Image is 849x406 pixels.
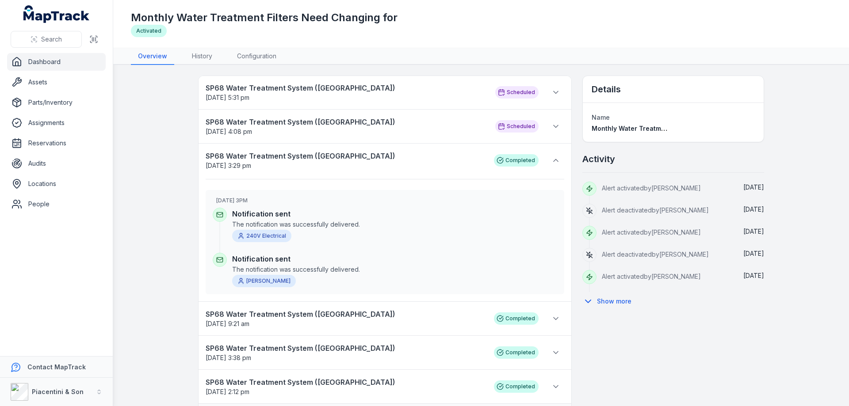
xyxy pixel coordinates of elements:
time: 9/23/2025, 4:08:47 PM [206,128,252,135]
div: Scheduled [495,86,539,99]
a: SP68 Water Treatment System ([GEOGRAPHIC_DATA])[DATE] 3:29 pm [206,151,485,170]
span: [DATE] 3:29 pm [206,162,251,169]
span: [DATE] 9:21 am [206,320,249,327]
span: Alert activated by [PERSON_NAME] [602,228,701,236]
h4: Notification sent [232,254,557,264]
span: Alert activated by [PERSON_NAME] [602,184,701,192]
strong: Contact MapTrack [27,363,86,371]
time: 9/11/2025, 9:21:31 AM [206,320,249,327]
strong: SP68 Water Treatment System ([GEOGRAPHIC_DATA]) [206,309,485,319]
time: 8/18/2025, 2:12:21 PM [206,388,249,395]
time: 8/20/2025, 3:38:29 PM [206,354,251,361]
a: Overview [131,48,174,65]
a: Assignments [7,114,106,132]
a: People [7,195,106,213]
span: Search [41,35,62,44]
time: 8/21/2025, 7:41:57 AM [743,228,764,235]
a: Assets [7,73,106,91]
a: SP68 Water Treatment System ([GEOGRAPHIC_DATA])[DATE] 4:08 pm [206,117,486,136]
span: Alert deactivated by [PERSON_NAME] [602,206,709,214]
a: Parts/Inventory [7,94,106,111]
a: History [185,48,219,65]
h2: Details [592,83,621,95]
h4: Notification sent [232,209,557,219]
h3: [DATE] 3PM [216,197,557,204]
time: 9/30/2025, 5:31:41 PM [206,94,249,101]
span: Name [592,114,610,121]
span: Alert deactivated by [PERSON_NAME] [602,250,709,258]
button: Search [11,31,82,48]
time: 8/21/2025, 7:41:44 AM [743,250,764,257]
div: Completed [494,346,539,359]
div: Activated [131,25,167,37]
a: SP68 Water Treatment System ([GEOGRAPHIC_DATA])[DATE] 3:38 pm [206,343,485,362]
a: Configuration [230,48,283,65]
strong: SP68 Water Treatment System ([GEOGRAPHIC_DATA]) [206,151,485,161]
span: [DATE] [743,183,764,191]
time: 8/21/2025, 9:50:00 AM [743,183,764,191]
a: Dashboard [7,53,106,71]
a: SP68 Water Treatment System ([GEOGRAPHIC_DATA])[DATE] 5:31 pm [206,83,486,102]
a: MapTrack [23,5,90,23]
time: 8/18/2025, 2:23:30 PM [743,272,764,279]
span: The notification was successfully delivered. [232,265,557,274]
span: [DATE] [743,250,764,257]
span: [DATE] 4:08 pm [206,128,252,135]
a: 240V Electrical [232,230,291,242]
a: Locations [7,175,106,193]
span: [DATE] 5:31 pm [206,94,249,101]
button: Show more [582,292,637,311]
span: Alert activated by [PERSON_NAME] [602,273,701,280]
span: Monthly Water Treatment Filters Need Changing for [592,125,754,132]
strong: SP68 Water Treatment System ([GEOGRAPHIC_DATA]) [206,117,486,127]
a: SP68 Water Treatment System ([GEOGRAPHIC_DATA])[DATE] 2:12 pm [206,377,485,396]
strong: Piacentini & Son [32,388,84,395]
strong: SP68 Water Treatment System ([GEOGRAPHIC_DATA]) [206,377,485,387]
span: [DATE] 2:12 pm [206,388,249,395]
strong: SP68 Water Treatment System ([GEOGRAPHIC_DATA]) [206,83,486,93]
h1: Monthly Water Treatment Filters Need Changing for [131,11,398,25]
strong: SP68 Water Treatment System ([GEOGRAPHIC_DATA]) [206,343,485,353]
span: [DATE] [743,272,764,279]
a: Reservations [7,134,106,152]
h2: Activity [582,153,615,165]
a: SP68 Water Treatment System ([GEOGRAPHIC_DATA])[DATE] 9:21 am [206,309,485,328]
div: Completed [494,312,539,325]
span: [DATE] [743,205,764,213]
div: Scheduled [495,120,539,133]
a: Audits [7,155,106,172]
span: [DATE] 3:38 pm [206,354,251,361]
div: Completed [494,154,539,167]
span: [DATE] [743,228,764,235]
span: The notification was successfully delivered. [232,220,557,229]
time: 9/23/2025, 3:29:47 PM [206,162,251,169]
div: Completed [494,380,539,393]
a: [PERSON_NAME] [232,275,296,287]
time: 8/21/2025, 9:49:08 AM [743,205,764,213]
